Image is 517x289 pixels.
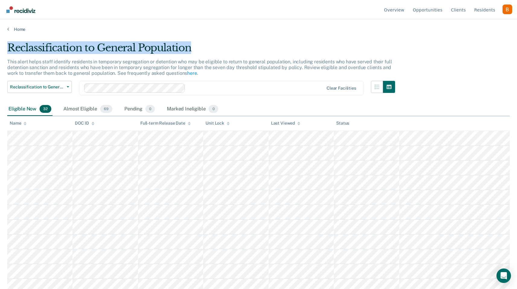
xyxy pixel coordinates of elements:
span: 69 [100,105,112,113]
a: here [187,70,197,76]
button: Profile dropdown button [503,5,512,14]
div: Open Intercom Messenger [496,268,511,283]
div: Marked Ineligible0 [166,103,219,116]
span: Reclassification to General Population [10,84,64,90]
div: Almost Eligible69 [62,103,113,116]
div: Full-term Release Date [140,121,191,126]
div: Eligible Now32 [7,103,53,116]
div: Name [10,121,27,126]
span: 0 [209,105,218,113]
img: Recidiviz [6,6,35,13]
div: Last Viewed [271,121,300,126]
span: 32 [40,105,51,113]
div: Reclassification to General Population [7,42,395,59]
a: Home [7,27,510,32]
div: Status [336,121,349,126]
p: This alert helps staff identify residents in temporary segregation or detention who may be eligib... [7,59,392,76]
div: Unit Lock [206,121,230,126]
span: 0 [145,105,155,113]
button: Reclassification to General Population [7,81,72,93]
div: Pending0 [123,103,156,116]
div: DOC ID [75,121,94,126]
div: Clear facilities [327,86,356,91]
